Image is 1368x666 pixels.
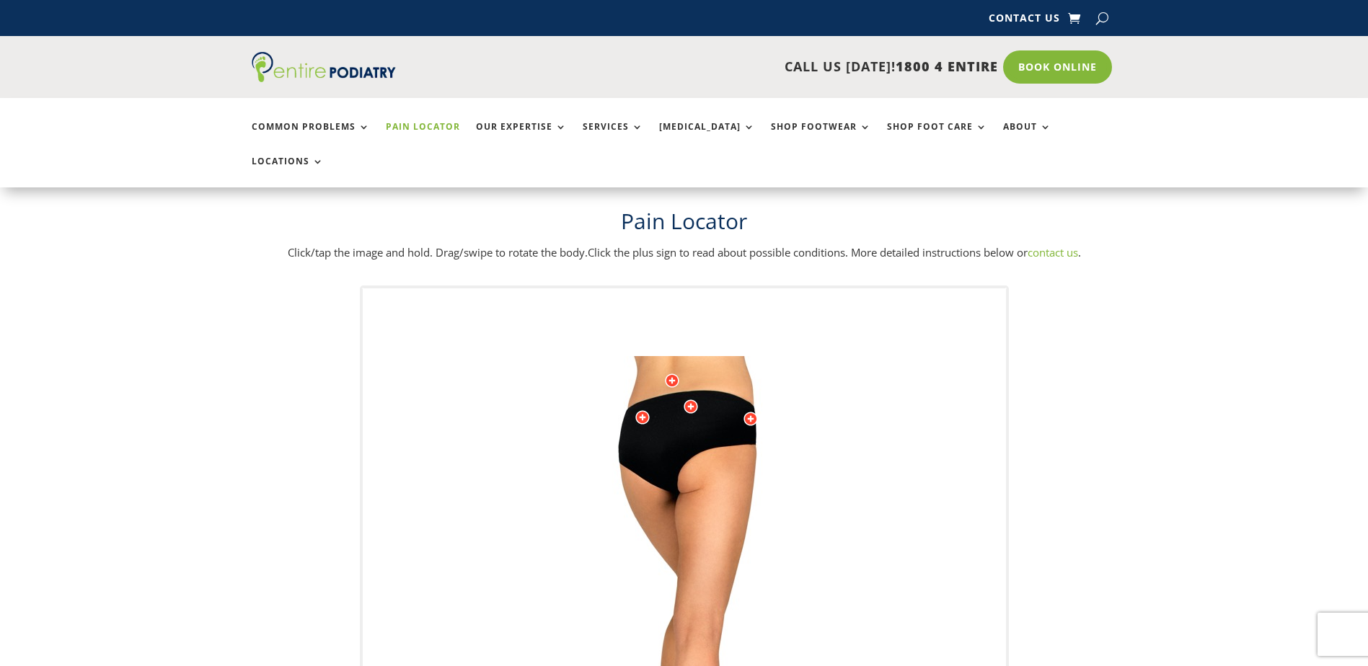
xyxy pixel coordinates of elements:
[1003,122,1051,153] a: About
[1003,50,1112,84] a: Book Online
[476,122,567,153] a: Our Expertise
[288,245,588,259] span: Click/tap the image and hold. Drag/swipe to rotate the body.
[252,71,396,85] a: Entire Podiatry
[887,122,987,153] a: Shop Foot Care
[1028,245,1078,259] a: contact us
[386,122,460,153] a: Pain Locator
[451,58,998,76] p: CALL US [DATE]!
[252,52,396,82] img: logo (1)
[989,13,1060,29] a: Contact Us
[896,58,998,75] span: 1800 4 ENTIRE
[583,122,643,153] a: Services
[252,206,1117,244] h1: Pain Locator
[771,122,871,153] a: Shop Footwear
[588,245,1081,259] span: Click the plus sign to read about possible conditions. More detailed instructions below or .
[252,156,324,187] a: Locations
[659,122,755,153] a: [MEDICAL_DATA]
[252,122,370,153] a: Common Problems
